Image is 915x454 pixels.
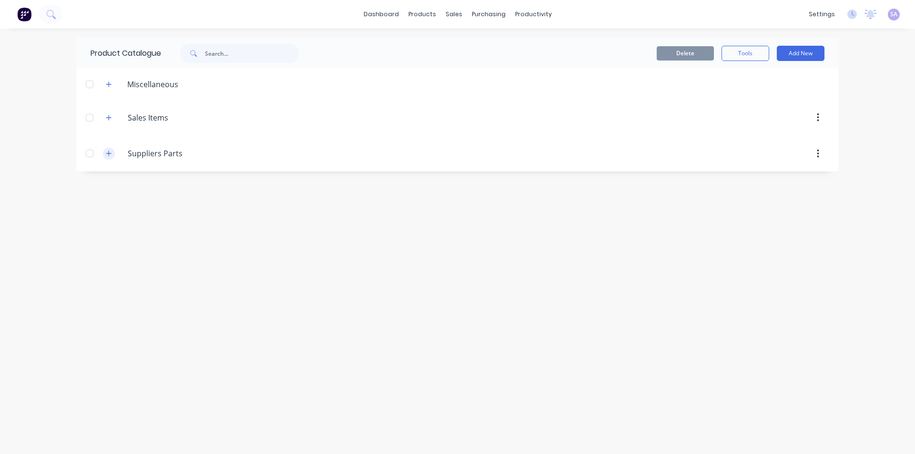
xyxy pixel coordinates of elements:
div: productivity [510,7,557,21]
div: Miscellaneous [120,79,186,90]
span: SA [890,10,897,19]
div: Product Catalogue [76,38,161,69]
button: Add New [777,46,824,61]
div: sales [441,7,467,21]
input: Search... [205,44,299,63]
input: Enter category name [128,148,243,159]
div: products [404,7,441,21]
a: dashboard [359,7,404,21]
button: Tools [722,46,769,61]
input: Enter category name [128,112,243,123]
button: Delete [657,46,714,61]
div: purchasing [467,7,510,21]
img: Factory [17,7,31,21]
div: settings [804,7,840,21]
